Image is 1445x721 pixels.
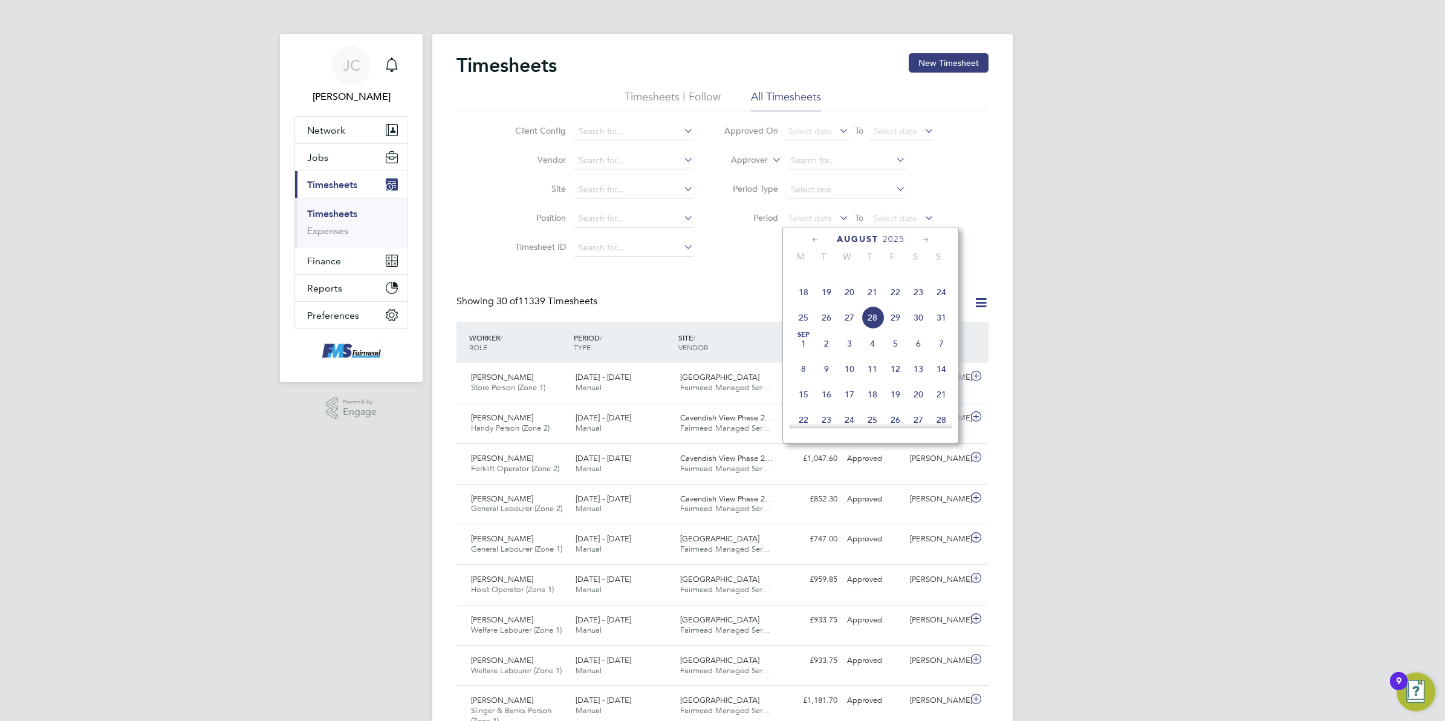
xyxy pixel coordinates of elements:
div: Approved [842,651,905,671]
span: Joanne Conway [294,90,408,104]
span: Select date [788,126,832,137]
span: 19 [815,281,838,304]
span: 30 of [496,295,518,307]
span: 30 [907,306,930,329]
span: 11339 Timesheets [496,295,597,307]
label: Approved [878,297,962,309]
span: August [837,234,878,244]
span: TYPE [574,342,591,352]
span: Manual [576,544,602,554]
span: 22 [884,281,907,304]
span: 8 [792,357,815,380]
span: 12 [884,357,907,380]
a: Go to home page [294,341,408,360]
span: 4 [861,332,884,355]
span: [PERSON_NAME] [471,413,533,423]
button: Open Resource Center, 9 new notifications [1397,673,1435,711]
span: S [927,251,950,262]
span: [PERSON_NAME] [471,533,533,544]
span: Manual [576,705,602,716]
div: Approved [842,570,905,590]
div: [PERSON_NAME] [905,449,968,469]
span: Powered by [343,397,377,407]
span: Manual [576,665,602,676]
span: 16 [815,383,838,406]
span: 3 [838,332,861,355]
span: Cavendish View Phase 2… [680,453,773,463]
span: 19 [884,383,907,406]
span: Fairmead Managed Ser… [680,382,770,393]
span: [GEOGRAPHIC_DATA] [680,372,759,382]
span: 27 [838,306,861,329]
span: 5 [884,332,907,355]
span: S [904,251,927,262]
span: 21 [930,383,953,406]
span: Sep [792,332,815,338]
span: [PERSON_NAME] [471,453,533,463]
span: ROLE [469,342,487,352]
label: Period [724,212,778,223]
span: 13 [907,357,930,380]
span: General Labourer (Zone 2) [471,503,562,514]
span: 6 [907,332,930,355]
div: Timesheets [295,198,408,247]
div: [PERSON_NAME] [905,570,968,590]
label: Approved On [724,125,778,136]
span: To [851,123,867,139]
span: 27 [907,408,930,431]
span: [DATE] - [DATE] [576,494,631,504]
span: [DATE] - [DATE] [576,574,631,584]
span: Manual [576,423,602,433]
span: M [789,251,812,262]
span: / [693,333,695,342]
div: £960.75 [779,368,842,388]
div: 9 [1396,681,1401,697]
span: [GEOGRAPHIC_DATA] [680,533,759,544]
span: 18 [861,383,884,406]
span: 9 [815,357,838,380]
span: [PERSON_NAME] [471,615,533,625]
span: 24 [930,281,953,304]
span: [DATE] - [DATE] [576,413,631,423]
h2: Timesheets [456,53,557,77]
li: All Timesheets [751,90,821,111]
label: Position [511,212,566,223]
div: £933.75 [779,610,842,630]
div: WORKER [466,327,571,358]
span: 1 [792,332,815,355]
span: [DATE] - [DATE] [576,695,631,705]
input: Search for... [574,181,693,198]
a: Expenses [307,225,348,237]
button: Preferences [295,302,408,328]
nav: Main navigation [280,34,423,382]
div: £959.85 [779,570,842,590]
span: / [600,333,602,342]
span: Fairmead Managed Ser… [680,544,770,554]
span: Handy Person (Zone 2) [471,423,550,433]
span: Select date [874,213,917,224]
input: Select one [787,181,906,198]
span: Engage [343,407,377,417]
span: To [851,210,867,226]
span: [DATE] - [DATE] [576,655,631,665]
span: Finance [307,255,341,267]
label: Approver [713,154,768,166]
span: Select date [788,213,832,224]
span: Fairmead Managed Ser… [680,665,770,676]
input: Search for... [787,152,906,169]
div: £747.00 [779,529,842,549]
span: [GEOGRAPHIC_DATA] [680,615,759,625]
div: £1,181.70 [779,691,842,711]
span: [DATE] - [DATE] [576,533,631,544]
input: Search for... [574,123,693,140]
div: Approved [842,610,905,630]
div: SITE [675,327,780,358]
span: W [835,251,858,262]
span: Fairmead Managed Ser… [680,705,770,716]
span: Cavendish View Phase 2… [680,494,773,504]
input: Search for... [574,210,693,227]
span: [DATE] - [DATE] [576,615,631,625]
span: 25 [861,408,884,431]
span: 26 [815,306,838,329]
span: [PERSON_NAME] [471,372,533,382]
